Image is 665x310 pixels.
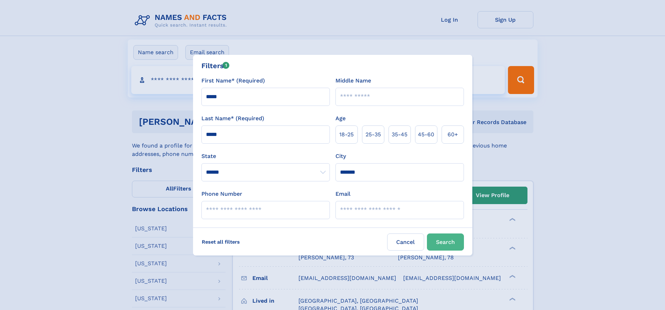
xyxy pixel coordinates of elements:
[197,233,244,250] label: Reset all filters
[201,77,265,85] label: First Name* (Required)
[335,152,346,160] label: City
[335,114,346,123] label: Age
[201,190,242,198] label: Phone Number
[392,130,407,139] span: 35‑45
[201,114,264,123] label: Last Name* (Required)
[418,130,434,139] span: 45‑60
[339,130,354,139] span: 18‑25
[335,77,371,85] label: Middle Name
[448,130,458,139] span: 60+
[335,190,350,198] label: Email
[201,60,230,71] div: Filters
[387,233,424,251] label: Cancel
[427,233,464,251] button: Search
[365,130,381,139] span: 25‑35
[201,152,330,160] label: State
